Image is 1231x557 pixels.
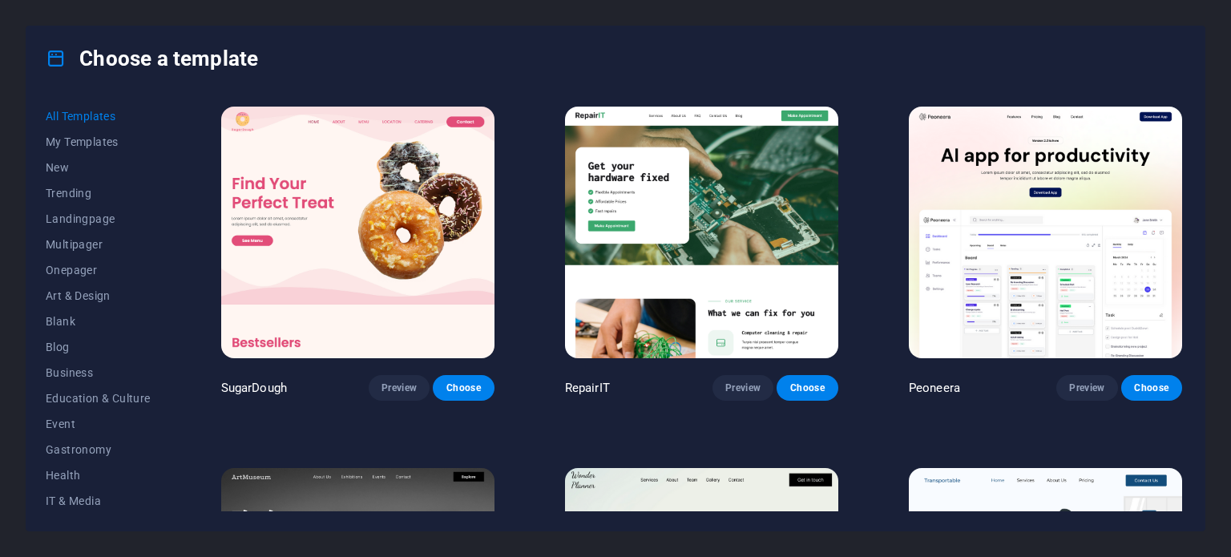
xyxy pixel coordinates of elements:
button: Preview [712,375,773,401]
button: Gastronomy [46,437,151,462]
span: Choose [1134,381,1169,394]
span: Multipager [46,238,151,251]
button: Choose [1121,375,1182,401]
img: Peoneera [909,107,1182,358]
span: Preview [1069,381,1104,394]
span: Preview [381,381,417,394]
span: Gastronomy [46,443,151,456]
button: Trending [46,180,151,206]
button: Business [46,360,151,385]
span: Choose [789,381,825,394]
h4: Choose a template [46,46,258,71]
button: Onepager [46,257,151,283]
button: Health [46,462,151,488]
button: IT & Media [46,488,151,514]
span: Trending [46,187,151,200]
p: SugarDough [221,380,287,396]
span: Preview [725,381,761,394]
button: Blank [46,309,151,334]
span: Education & Culture [46,392,151,405]
span: Health [46,469,151,482]
button: Education & Culture [46,385,151,411]
span: Event [46,418,151,430]
button: Blog [46,334,151,360]
button: My Templates [46,129,151,155]
span: Landingpage [46,212,151,225]
span: My Templates [46,135,151,148]
img: RepairIT [565,107,838,358]
button: Preview [1056,375,1117,401]
p: RepairIT [565,380,610,396]
span: New [46,161,151,174]
span: Blank [46,315,151,328]
button: Art & Design [46,283,151,309]
button: New [46,155,151,180]
span: Blog [46,341,151,353]
p: Peoneera [909,380,960,396]
button: Landingpage [46,206,151,232]
span: IT & Media [46,494,151,507]
span: Business [46,366,151,379]
button: Choose [777,375,837,401]
button: All Templates [46,103,151,129]
span: Art & Design [46,289,151,302]
button: Choose [433,375,494,401]
button: Preview [369,375,430,401]
button: Multipager [46,232,151,257]
img: SugarDough [221,107,494,358]
span: All Templates [46,110,151,123]
span: Onepager [46,264,151,276]
button: Event [46,411,151,437]
span: Choose [446,381,481,394]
